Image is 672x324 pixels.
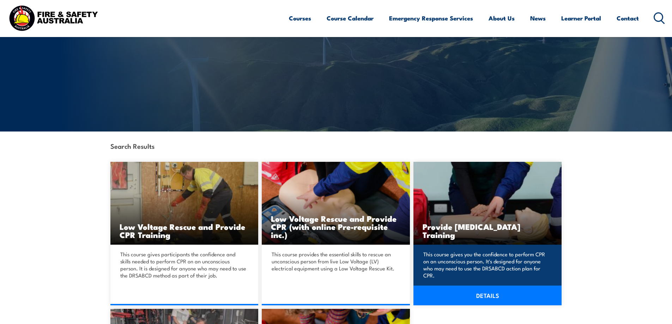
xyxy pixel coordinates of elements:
[413,162,562,245] a: Provide [MEDICAL_DATA] Training
[120,251,247,279] p: This course gives participants the confidence and skills needed to perform CPR on an unconscious ...
[120,222,249,239] h3: Low Voltage Rescue and Provide CPR Training
[110,162,259,245] img: Low Voltage Rescue and Provide CPR
[262,162,410,245] img: Low Voltage Rescue and Provide CPR (with online Pre-requisite inc.)
[110,141,155,151] strong: Search Results
[413,286,562,305] a: DETAILS
[489,9,515,27] a: About Us
[617,9,639,27] a: Contact
[423,251,550,279] p: This course gives you the confidence to perform CPR on an unconscious person. It's designed for a...
[289,9,311,27] a: Courses
[327,9,374,27] a: Course Calendar
[423,222,552,239] h3: Provide [MEDICAL_DATA] Training
[271,214,401,239] h3: Low Voltage Rescue and Provide CPR (with online Pre-requisite inc.)
[413,162,562,245] img: Provide Cardiopulmonary Resuscitation Training
[110,162,259,245] a: Low Voltage Rescue and Provide CPR Training
[530,9,546,27] a: News
[272,251,398,272] p: This course provides the essential skills to rescue an unconscious person from live Low Voltage (...
[389,9,473,27] a: Emergency Response Services
[561,9,601,27] a: Learner Portal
